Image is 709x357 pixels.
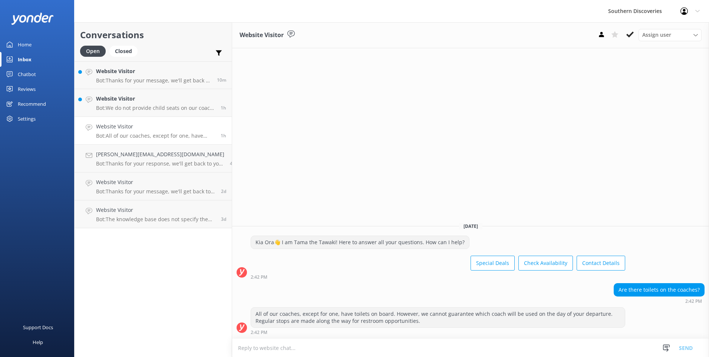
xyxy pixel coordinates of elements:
h2: Conversations [80,28,226,42]
button: Special Deals [471,256,515,271]
span: Aug 19 2025 05:39pm (UTC +12:00) Pacific/Auckland [221,216,226,222]
a: Website VisitorBot:Thanks for your message, we'll get back to you as soon as we can. You're also ... [75,173,232,200]
a: Website VisitorBot:The knowledge base does not specify the exact differences between the Glenorch... [75,200,232,228]
div: Aug 23 2025 02:42pm (UTC +12:00) Pacific/Auckland [251,274,625,279]
p: Bot: Thanks for your response, we'll get back to you as soon as we can during opening hours. [96,160,224,167]
a: [PERSON_NAME][EMAIL_ADDRESS][DOMAIN_NAME]Bot:Thanks for your response, we'll get back to you as s... [75,145,232,173]
h4: Website Visitor [96,178,215,186]
h4: [PERSON_NAME][EMAIL_ADDRESS][DOMAIN_NAME] [96,150,224,158]
span: Aug 23 2025 03:57pm (UTC +12:00) Pacific/Auckland [217,77,226,83]
div: Recommend [18,96,46,111]
p: Bot: Thanks for your message, we'll get back to you as soon as we can. You're also welcome to kee... [96,188,215,195]
button: Check Availability [518,256,573,271]
div: Inbox [18,52,32,67]
a: Website VisitorBot:We do not provide child seats on our coach trips. If you’re traveling with a c... [75,89,232,117]
div: Support Docs [23,320,53,335]
a: Closed [109,47,141,55]
span: [DATE] [459,223,482,229]
h4: Website Visitor [96,206,215,214]
div: Aug 23 2025 02:42pm (UTC +12:00) Pacific/Auckland [251,330,625,335]
span: Assign user [642,31,671,39]
div: Reviews [18,82,36,96]
img: yonder-white-logo.png [11,13,54,25]
div: Assign User [639,29,702,41]
div: Kia Ora👋 I am Tama the Tawaki! Here to answer all your questions. How can I help? [251,236,469,249]
a: Open [80,47,109,55]
span: Aug 23 2025 11:54am (UTC +12:00) Pacific/Auckland [230,160,235,167]
h3: Website Visitor [240,30,284,40]
h4: Website Visitor [96,67,211,75]
button: Contact Details [577,256,625,271]
div: Home [18,37,32,52]
a: Website VisitorBot:Thanks for your message, we'll get back to you as soon as we can. You're also ... [75,61,232,89]
div: Aug 23 2025 02:42pm (UTC +12:00) Pacific/Auckland [614,298,705,304]
div: Are there toilets on the coaches? [614,284,704,296]
span: Aug 20 2025 11:53pm (UTC +12:00) Pacific/Auckland [221,188,226,194]
p: Bot: The knowledge base does not specify the exact differences between the Glenorchy Air and Air ... [96,216,215,223]
span: Aug 23 2025 02:42pm (UTC +12:00) Pacific/Auckland [221,132,226,139]
p: Bot: All of our coaches, except for one, have toilets on board. However, we cannot guarantee whic... [96,132,215,139]
strong: 2:42 PM [685,299,702,304]
h4: Website Visitor [96,122,215,131]
div: All of our coaches, except for one, have toilets on board. However, we cannot guarantee which coa... [251,308,625,327]
h4: Website Visitor [96,95,215,103]
span: Aug 23 2025 02:52pm (UTC +12:00) Pacific/Auckland [221,105,226,111]
p: Bot: Thanks for your message, we'll get back to you as soon as we can. You're also welcome to kee... [96,77,211,84]
div: Settings [18,111,36,126]
strong: 2:42 PM [251,275,267,279]
div: Closed [109,46,138,57]
a: Website VisitorBot:All of our coaches, except for one, have toilets on board. However, we cannot ... [75,117,232,145]
div: Chatbot [18,67,36,82]
strong: 2:42 PM [251,330,267,335]
div: Open [80,46,106,57]
p: Bot: We do not provide child seats on our coach trips. If you’re traveling with a child under [DE... [96,105,215,111]
div: Help [33,335,43,350]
